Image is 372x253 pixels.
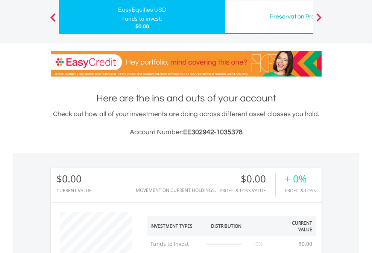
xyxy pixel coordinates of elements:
[56,188,92,193] div: CURRENT VALUE
[56,173,92,184] div: $0.00
[46,17,61,25] button: Previous
[285,188,316,193] div: Profit & Loss
[51,109,322,138] div: Check out how all of your investments are doing across different asset classes you hold.
[64,5,220,15] div: EasyEquities USD
[51,92,322,105] h1: Here are the ins and outs of your account
[311,17,326,25] button: Next
[220,173,275,184] div: $0.00
[135,23,149,30] span: $0.00
[285,173,316,184] div: + 0%
[211,223,241,229] div: Distribution
[136,188,216,193] div: Movement on Current Holdings:
[122,15,162,23] div: Funds to invest:
[295,236,316,251] td: $0.00
[51,51,322,77] img: EasyCredit Promotion Banner
[183,129,243,136] span: EE302942-1035378
[220,188,275,193] div: Profit & Loss Value
[245,236,273,251] td: 0%
[273,216,316,236] th: Current Value
[147,216,203,236] th: Investment Types
[147,236,203,251] td: Funds to Invest
[51,127,322,138] h3: Account Number:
